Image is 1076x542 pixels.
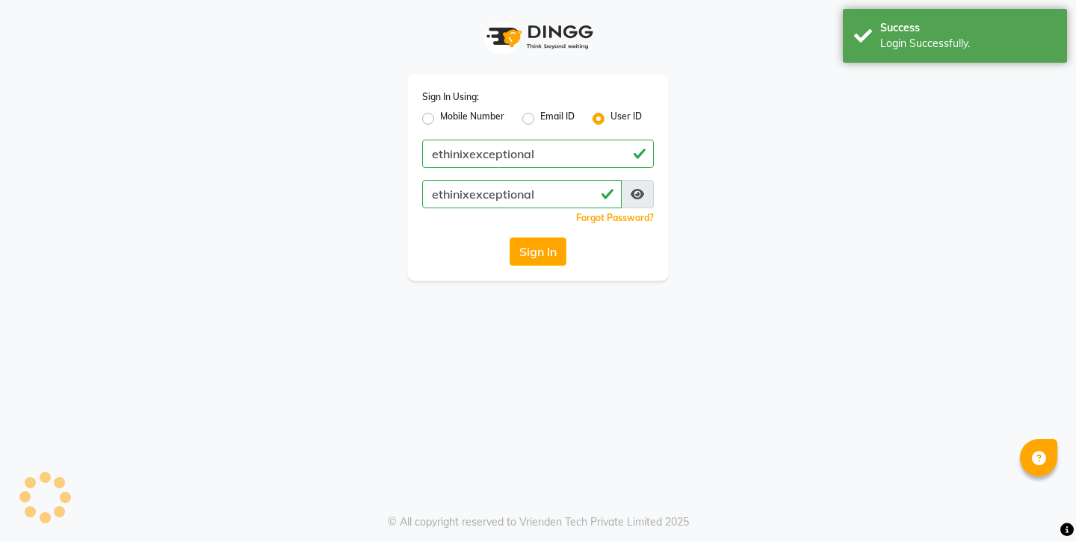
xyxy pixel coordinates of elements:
input: Username [422,140,654,168]
label: Sign In Using: [422,90,479,104]
div: Success [880,20,1056,36]
input: Username [422,180,622,208]
label: User ID [610,110,642,128]
iframe: chat widget [1013,482,1061,527]
a: Forgot Password? [576,212,654,223]
label: Email ID [540,110,575,128]
div: Login Successfully. [880,36,1056,52]
label: Mobile Number [440,110,504,128]
img: logo1.svg [478,15,598,59]
button: Sign In [510,237,566,266]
